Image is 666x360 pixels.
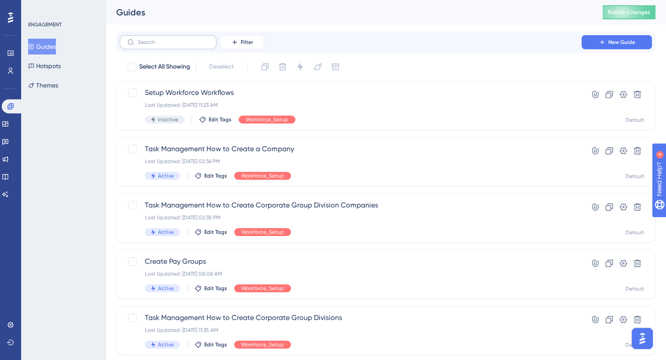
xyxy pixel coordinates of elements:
[629,325,655,352] iframe: UserGuiding AI Assistant Launcher
[626,342,644,349] div: Default
[158,341,174,348] span: Active
[145,327,556,334] div: Last Updated: [DATE] 11:35 AM
[116,6,581,18] div: Guides
[626,116,644,124] div: Default
[138,39,209,45] input: Search
[246,116,288,123] span: Workforce_Setup
[139,62,190,72] span: Select All Showing
[201,59,242,75] button: Deselect
[28,77,58,93] button: Themes
[145,102,556,109] div: Last Updated: [DATE] 11:23 AM
[195,229,227,236] button: Edit Tags
[204,229,227,236] span: Edit Tags
[241,172,284,179] span: Workforce_Setup
[209,62,234,72] span: Deselect
[158,116,178,123] span: Inactive
[608,9,650,16] span: Publish Changes
[145,144,556,154] span: Task Management How to Create a Company
[241,285,284,292] span: Workforce_Setup
[195,172,227,179] button: Edit Tags
[145,313,556,323] span: Task Management How to Create Corporate Group Divisions
[145,214,556,221] div: Last Updated: [DATE] 02:38 PM
[145,87,556,98] span: Setup Workforce Workflows
[28,39,56,55] button: Guides
[145,270,556,277] div: Last Updated: [DATE] 08:08 AM
[21,2,55,13] span: Need Help?
[220,35,264,49] button: Filter
[204,172,227,179] span: Edit Tags
[581,35,652,49] button: New Guide
[626,229,644,236] div: Default
[145,256,556,267] span: Create Pay Groups
[61,4,64,11] div: 4
[145,158,556,165] div: Last Updated: [DATE] 02:36 PM
[204,285,227,292] span: Edit Tags
[608,39,635,46] span: New Guide
[209,116,232,123] span: Edit Tags
[28,21,62,28] div: ENGAGEMENT
[199,116,232,123] button: Edit Tags
[626,173,644,180] div: Default
[158,172,174,179] span: Active
[195,285,227,292] button: Edit Tags
[195,341,227,348] button: Edit Tags
[241,341,284,348] span: Workforce_Setup
[626,285,644,292] div: Default
[603,5,655,19] button: Publish Changes
[204,341,227,348] span: Edit Tags
[241,229,284,236] span: Workforce_Setup
[158,229,174,236] span: Active
[145,200,556,211] span: Task Management How to Create Corporate Group Division Companies
[241,39,253,46] span: Filter
[158,285,174,292] span: Active
[28,58,61,74] button: Hotspots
